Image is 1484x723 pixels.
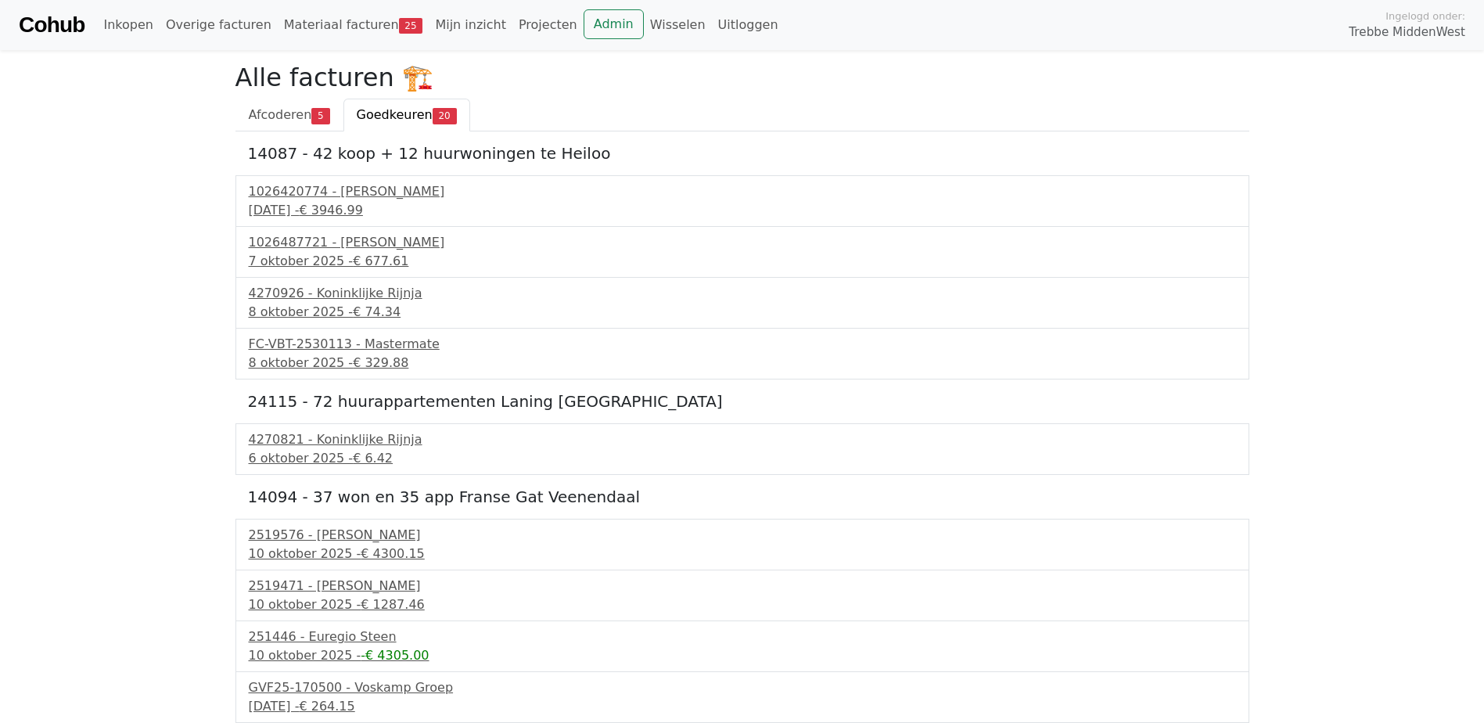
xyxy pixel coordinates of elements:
[644,9,712,41] a: Wisselen
[248,487,1237,506] h5: 14094 - 37 won en 35 app Franse Gat Veenendaal
[249,284,1236,303] div: 4270926 - Koninklijke Rijnja
[399,18,423,34] span: 25
[248,144,1237,163] h5: 14087 - 42 koop + 12 huurwoningen te Heiloo
[433,108,457,124] span: 20
[278,9,429,41] a: Materiaal facturen25
[249,595,1236,614] div: 10 oktober 2025 -
[249,233,1236,271] a: 1026487721 - [PERSON_NAME]7 oktober 2025 -€ 677.61
[249,545,1236,563] div: 10 oktober 2025 -
[249,430,1236,468] a: 4270821 - Koninklijke Rijnja6 oktober 2025 -€ 6.42
[249,284,1236,322] a: 4270926 - Koninklijke Rijnja8 oktober 2025 -€ 74.34
[249,449,1236,468] div: 6 oktober 2025 -
[311,108,329,124] span: 5
[361,597,424,612] span: € 1287.46
[1349,23,1465,41] span: Trebbe MiddenWest
[712,9,785,41] a: Uitloggen
[249,678,1236,716] a: GVF25-170500 - Voskamp Groep[DATE] -€ 264.15
[357,107,433,122] span: Goedkeuren
[512,9,584,41] a: Projecten
[353,254,408,268] span: € 677.61
[249,107,312,122] span: Afcoderen
[249,335,1236,354] div: FC-VBT-2530113 - Mastermate
[249,335,1236,372] a: FC-VBT-2530113 - Mastermate8 oktober 2025 -€ 329.88
[97,9,159,41] a: Inkopen
[249,697,1236,716] div: [DATE] -
[248,392,1237,411] h5: 24115 - 72 huurappartementen Laning [GEOGRAPHIC_DATA]
[249,182,1236,220] a: 1026420774 - [PERSON_NAME][DATE] -€ 3946.99
[160,9,278,41] a: Overige facturen
[343,99,470,131] a: Goedkeuren20
[353,355,408,370] span: € 329.88
[249,628,1236,665] a: 251446 - Euregio Steen10 oktober 2025 --€ 4305.00
[429,9,512,41] a: Mijn inzicht
[1385,9,1465,23] span: Ingelogd onder:
[249,526,1236,563] a: 2519576 - [PERSON_NAME]10 oktober 2025 -€ 4300.15
[249,678,1236,697] div: GVF25-170500 - Voskamp Groep
[249,303,1236,322] div: 8 oktober 2025 -
[249,577,1236,614] a: 2519471 - [PERSON_NAME]10 oktober 2025 -€ 1287.46
[353,451,393,466] span: € 6.42
[361,648,429,663] span: -€ 4305.00
[235,99,343,131] a: Afcoderen5
[235,63,1249,92] h2: Alle facturen 🏗️
[353,304,401,319] span: € 74.34
[249,628,1236,646] div: 251446 - Euregio Steen
[249,233,1236,252] div: 1026487721 - [PERSON_NAME]
[249,252,1236,271] div: 7 oktober 2025 -
[249,201,1236,220] div: [DATE] -
[361,546,424,561] span: € 4300.15
[249,577,1236,595] div: 2519471 - [PERSON_NAME]
[19,6,84,44] a: Cohub
[249,354,1236,372] div: 8 oktober 2025 -
[299,699,354,714] span: € 264.15
[249,430,1236,449] div: 4270821 - Koninklijke Rijnja
[249,646,1236,665] div: 10 oktober 2025 -
[299,203,362,218] span: € 3946.99
[249,182,1236,201] div: 1026420774 - [PERSON_NAME]
[249,526,1236,545] div: 2519576 - [PERSON_NAME]
[584,9,644,39] a: Admin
